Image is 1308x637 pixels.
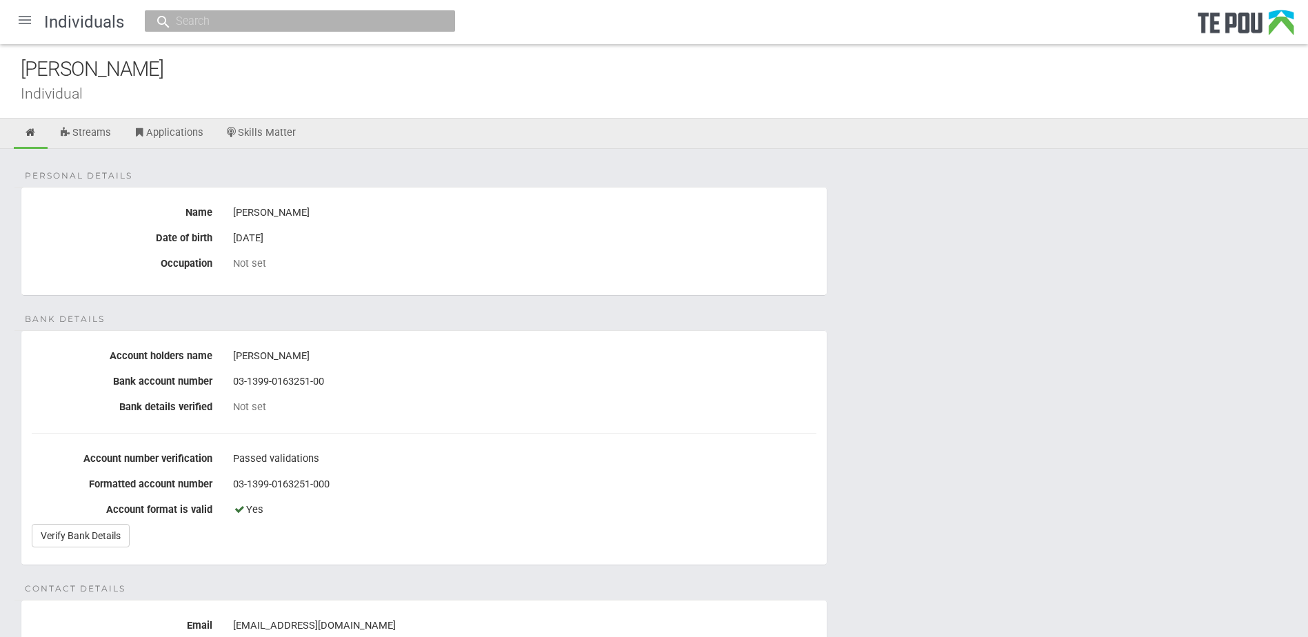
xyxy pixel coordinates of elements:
[233,201,816,225] div: [PERSON_NAME]
[233,345,816,368] div: [PERSON_NAME]
[21,370,223,387] label: Bank account number
[233,498,816,522] div: Yes
[123,119,214,149] a: Applications
[21,396,223,413] label: Bank details verified
[21,498,223,516] label: Account format is valid
[233,370,816,394] div: 03-1399-0163251-00
[233,257,816,270] div: Not set
[233,473,816,496] div: 03-1399-0163251-000
[21,447,223,465] label: Account number verification
[21,227,223,244] label: Date of birth
[21,201,223,219] label: Name
[25,583,125,595] span: Contact details
[233,447,816,471] div: Passed validations
[215,119,307,149] a: Skills Matter
[49,119,121,149] a: Streams
[21,54,1308,84] div: [PERSON_NAME]
[21,473,223,490] label: Formatted account number
[21,345,223,362] label: Account holders name
[25,170,132,182] span: Personal details
[21,86,1308,101] div: Individual
[233,401,816,413] div: Not set
[25,313,105,325] span: Bank details
[233,227,816,250] div: [DATE]
[32,524,130,547] a: Verify Bank Details
[172,14,414,28] input: Search
[21,252,223,270] label: Occupation
[21,614,223,631] label: Email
